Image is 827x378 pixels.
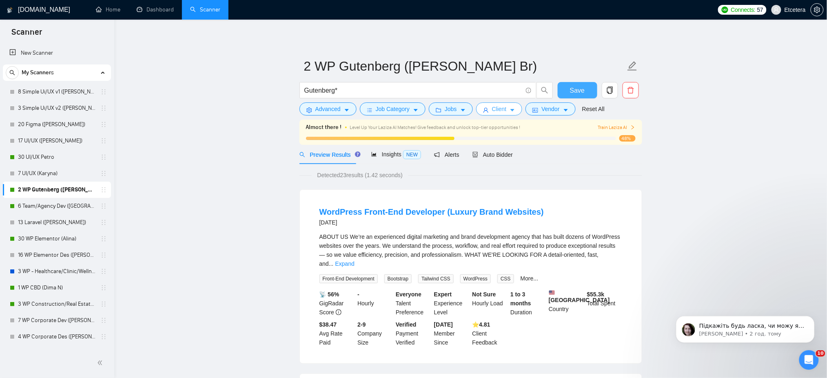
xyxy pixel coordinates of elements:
span: caret-down [510,107,515,113]
div: Duration [509,290,547,317]
span: 10 [816,350,825,357]
span: Detected 23 results (1.42 seconds) [312,171,408,180]
span: Vendor [541,105,559,113]
span: Preview Results [299,151,358,158]
input: Scanner name... [304,56,625,76]
span: holder [100,121,107,128]
a: 2 WP Gutenberg ([PERSON_NAME] Br) [18,182,95,198]
span: user [483,107,489,113]
a: 3 WP Construction/Real Estate Website Development ([PERSON_NAME] B) [18,296,95,312]
button: setting [811,3,824,16]
span: holder [100,154,107,160]
a: 30 WP Elementor (Alina) [18,231,95,247]
span: holder [100,317,107,324]
span: holder [100,105,107,111]
a: 20 Figma ([PERSON_NAME]) [18,116,95,133]
span: holder [100,236,107,242]
div: Hourly [356,290,394,317]
div: Avg Rate Paid [318,320,356,347]
a: homeHome [96,6,120,13]
img: 🇺🇸 [549,290,555,296]
span: info-circle [336,309,341,315]
span: holder [100,89,107,95]
span: search [6,70,18,76]
span: Auto Bidder [472,151,513,158]
div: Client Feedback [471,320,509,347]
a: New Scanner [9,45,104,61]
span: search [537,87,552,94]
button: Train Laziza AI [598,124,635,131]
span: Front-End Development [319,274,378,283]
span: Tailwind CSS [418,274,454,283]
span: ... [329,260,334,267]
span: caret-down [563,107,569,113]
div: Member Since [432,320,471,347]
div: Hourly Load [471,290,509,317]
b: [GEOGRAPHIC_DATA] [549,290,610,303]
span: WordPress [460,274,491,283]
li: New Scanner [3,45,111,61]
a: 17 UI/UX ([PERSON_NAME]) [18,133,95,149]
button: settingAdvancedcaret-down [299,102,357,116]
a: 7 WP Corporate Dev ([PERSON_NAME] B) [18,312,95,329]
a: More... [521,275,539,282]
a: 1 WP CBD (Dima N) [18,280,95,296]
b: Not Sure [472,291,496,298]
b: 📡 56% [319,291,339,298]
b: $38.47 [319,321,337,328]
a: Reset All [582,105,605,113]
span: search [299,152,305,158]
div: [DATE] [319,218,544,227]
a: 7 WP E-commerce Development ([PERSON_NAME] B) [18,345,95,361]
a: 3 WP - Healthcare/Clinic/Wellness/Beauty (Dima N) [18,263,95,280]
span: Client [492,105,507,113]
iframe: Intercom notifications повідомлення [664,299,827,356]
span: Level Up Your Laziza AI Matches! Give feedback and unlock top-tier opportunities ! [350,125,521,130]
b: 2-9 [357,321,366,328]
div: Total Spent [585,290,624,317]
button: barsJob Categorycaret-down [360,102,426,116]
b: Expert [434,291,452,298]
b: ⭐️ 4.81 [472,321,490,328]
span: notification [434,152,440,158]
div: Payment Verified [394,320,432,347]
span: holder [100,138,107,144]
span: setting [811,7,823,13]
b: 1 to 3 months [510,291,531,307]
button: Save [558,82,597,98]
span: Save [570,85,585,96]
button: idcardVendorcaret-down [525,102,575,116]
b: Verified [396,321,417,328]
button: folderJobscaret-down [429,102,473,116]
a: searchScanner [190,6,220,13]
span: holder [100,219,107,226]
div: Company Size [356,320,394,347]
span: idcard [532,107,538,113]
img: upwork-logo.png [722,7,728,13]
span: caret-down [344,107,350,113]
span: holder [100,268,107,275]
span: caret-down [460,107,466,113]
span: holder [100,203,107,209]
a: WordPress Front-End Developer (Luxury Brand Websites) [319,207,544,216]
span: robot [472,152,478,158]
button: copy [602,82,618,98]
div: GigRadar Score [318,290,356,317]
a: 8 Simple Ui/UX v1 ([PERSON_NAME]) [18,84,95,100]
span: holder [100,334,107,340]
span: Alerts [434,151,459,158]
span: right [630,125,635,130]
span: Scanner [5,26,49,43]
b: Everyone [396,291,421,298]
div: ABOUT US We’re an experienced digital marketing and brand development agency that has built dozen... [319,232,622,268]
span: area-chart [371,151,377,157]
a: 30 UI/UX Petro [18,149,95,165]
span: double-left [97,359,105,367]
span: info-circle [526,88,531,93]
button: userClientcaret-down [476,102,523,116]
b: [DATE] [434,321,453,328]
